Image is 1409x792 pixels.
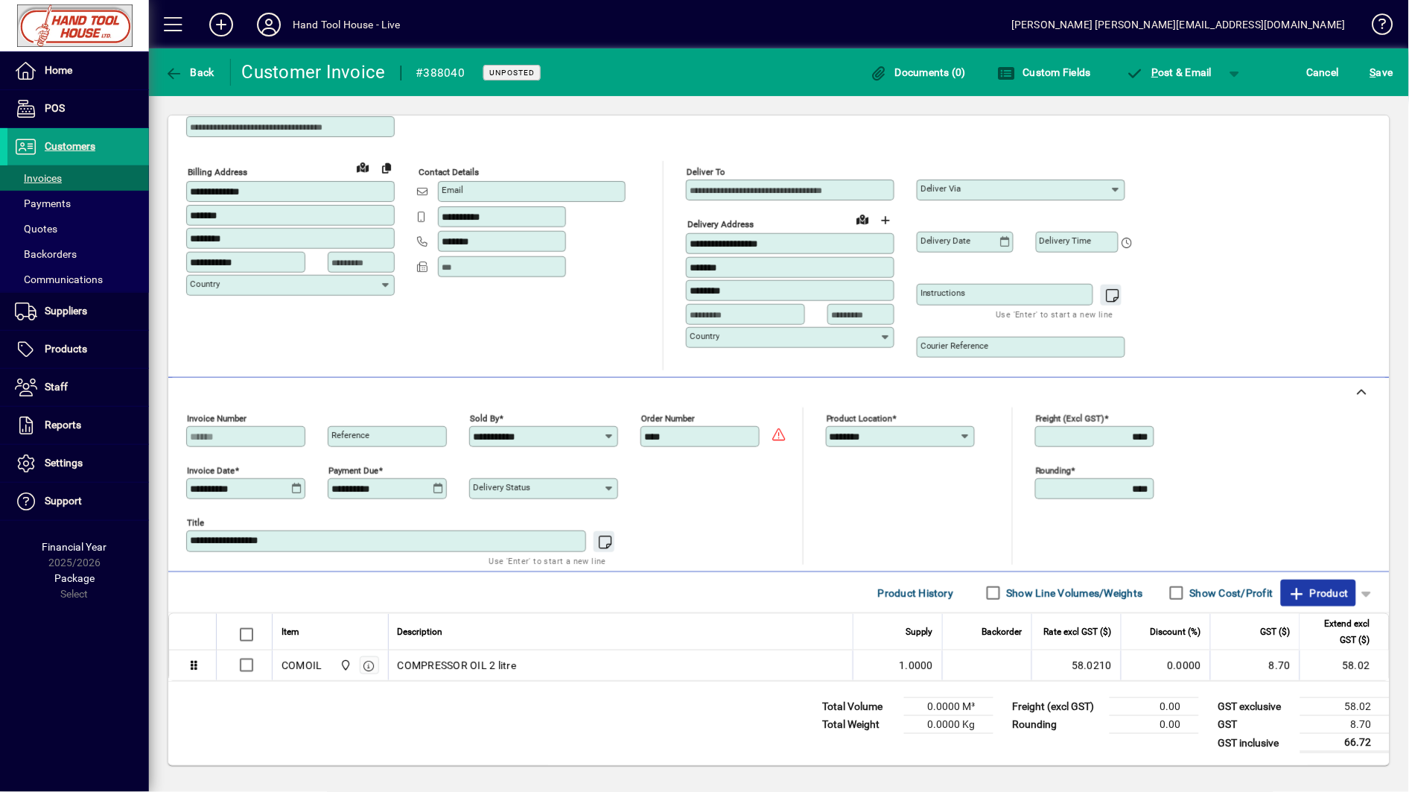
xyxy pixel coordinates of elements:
[7,407,149,444] a: Reports
[45,305,87,317] span: Suppliers
[7,165,149,191] a: Invoices
[687,167,725,177] mat-label: Deliver To
[827,414,893,424] mat-label: Product location
[920,288,966,298] mat-label: Instructions
[15,223,57,235] span: Quotes
[1110,716,1199,734] td: 0.00
[1361,3,1390,51] a: Knowledge Base
[15,197,71,209] span: Payments
[1044,624,1112,640] span: Rate excl GST ($)
[161,59,218,86] button: Back
[54,572,95,584] span: Package
[328,466,378,476] mat-label: Payment due
[197,11,245,38] button: Add
[1210,650,1300,680] td: 8.70
[878,581,954,605] span: Product History
[1300,650,1389,680] td: 58.02
[1307,60,1340,84] span: Cancel
[7,216,149,241] a: Quotes
[45,64,72,76] span: Home
[1288,581,1349,605] span: Product
[1151,624,1201,640] span: Discount (%)
[1370,66,1376,78] span: S
[1036,414,1105,424] mat-label: Freight (excl GST)
[1300,716,1390,734] td: 8.70
[1036,466,1072,476] mat-label: Rounding
[1005,716,1110,734] td: Rounding
[15,248,77,260] span: Backorders
[187,466,235,476] mat-label: Invoice date
[190,279,220,289] mat-label: Country
[7,445,149,482] a: Settings
[15,273,103,285] span: Communications
[997,66,1091,78] span: Custom Fields
[1211,734,1300,753] td: GST inclusive
[7,267,149,292] a: Communications
[45,495,82,507] span: Support
[470,414,499,424] mat-label: Sold by
[375,156,398,180] button: Copy to Delivery address
[7,90,149,127] a: POS
[1187,586,1273,601] label: Show Cost/Profit
[870,66,967,78] span: Documents (0)
[1121,650,1210,680] td: 0.0000
[293,13,401,37] div: Hand Tool House - Live
[245,11,293,38] button: Profile
[1309,615,1370,648] span: Extend excl GST ($)
[165,66,214,78] span: Back
[7,191,149,216] a: Payments
[7,331,149,368] a: Products
[489,68,535,77] span: Unposted
[920,183,961,194] mat-label: Deliver via
[187,414,247,424] mat-label: Invoice number
[351,155,375,179] a: View on map
[1126,66,1212,78] span: ost & Email
[45,419,81,431] span: Reports
[7,483,149,520] a: Support
[473,482,530,492] mat-label: Delivery status
[7,241,149,267] a: Backorders
[1261,624,1291,640] span: GST ($)
[982,624,1022,640] span: Backorder
[904,716,993,734] td: 0.0000 Kg
[866,59,970,86] button: Documents (0)
[920,340,989,351] mat-label: Courier Reference
[996,305,1113,323] mat-hint: Use 'Enter' to start a new line
[850,207,874,231] a: View on map
[45,140,95,152] span: Customers
[416,61,465,85] div: #388040
[993,59,1095,86] button: Custom Fields
[7,293,149,330] a: Suppliers
[641,414,695,424] mat-label: Order number
[149,59,231,86] app-page-header-button: Back
[1119,59,1220,86] button: Post & Email
[904,698,993,716] td: 0.0000 M³
[815,716,904,734] td: Total Weight
[1370,60,1393,84] span: ave
[282,624,299,640] span: Item
[1211,716,1300,734] td: GST
[187,518,204,528] mat-label: Title
[1303,59,1343,86] button: Cancel
[398,624,443,640] span: Description
[45,381,68,393] span: Staff
[1005,698,1110,716] td: Freight (excl GST)
[1110,698,1199,716] td: 0.00
[7,369,149,406] a: Staff
[242,60,386,84] div: Customer Invoice
[1300,734,1390,753] td: 66.72
[1211,698,1300,716] td: GST exclusive
[442,185,463,195] mat-label: Email
[920,235,971,246] mat-label: Delivery date
[398,658,517,673] span: COMPRESSOR OIL 2 litre
[906,624,933,640] span: Supply
[1004,586,1143,601] label: Show Line Volumes/Weights
[15,172,62,184] span: Invoices
[42,541,107,553] span: Financial Year
[331,430,369,440] mat-label: Reference
[874,208,898,232] button: Choose address
[690,331,719,341] mat-label: Country
[336,657,353,674] span: Frankton
[815,698,904,716] td: Total Volume
[1011,13,1346,37] div: [PERSON_NAME] [PERSON_NAME][EMAIL_ADDRESS][DOMAIN_NAME]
